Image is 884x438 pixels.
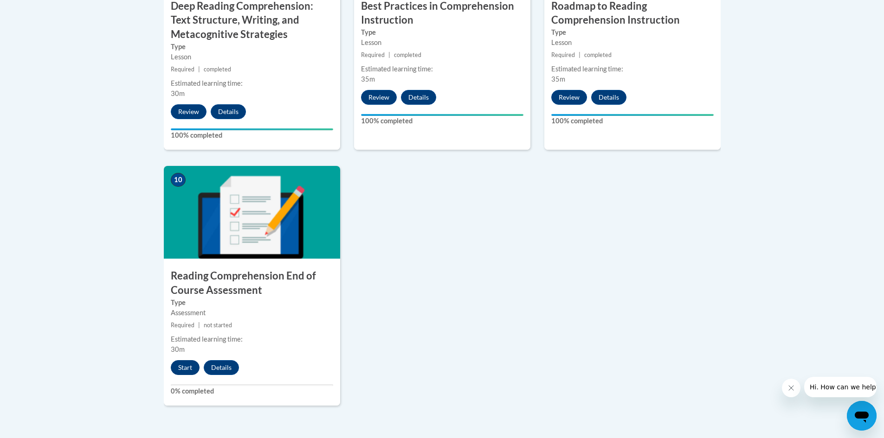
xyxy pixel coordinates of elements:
[198,322,200,329] span: |
[361,114,523,116] div: Your progress
[847,401,877,431] iframe: Button to launch messaging window
[361,75,375,83] span: 35m
[171,52,333,62] div: Lesson
[171,130,333,140] label: 100% completed
[171,42,333,52] label: Type
[204,66,231,73] span: completed
[551,27,714,38] label: Type
[198,66,200,73] span: |
[171,298,333,308] label: Type
[551,116,714,126] label: 100% completed
[171,128,333,130] div: Your progress
[551,75,565,83] span: 35m
[6,6,75,14] span: Hi. How can we help?
[204,322,232,329] span: not started
[579,51,581,58] span: |
[164,269,340,298] h3: Reading Comprehension End of Course Assessment
[361,90,397,105] button: Review
[584,51,612,58] span: completed
[551,90,587,105] button: Review
[211,104,246,119] button: Details
[171,89,185,97] span: 30m
[171,78,333,89] div: Estimated learning time:
[171,334,333,344] div: Estimated learning time:
[361,27,523,38] label: Type
[551,38,714,48] div: Lesson
[551,114,714,116] div: Your progress
[361,64,523,74] div: Estimated learning time:
[171,104,206,119] button: Review
[394,51,421,58] span: completed
[204,360,239,375] button: Details
[171,386,333,396] label: 0% completed
[171,173,186,187] span: 10
[164,166,340,259] img: Course Image
[171,345,185,353] span: 30m
[171,360,200,375] button: Start
[361,116,523,126] label: 100% completed
[551,64,714,74] div: Estimated learning time:
[591,90,626,105] button: Details
[171,308,333,318] div: Assessment
[388,51,390,58] span: |
[551,51,575,58] span: Required
[361,51,385,58] span: Required
[361,38,523,48] div: Lesson
[804,377,877,397] iframe: Message from company
[171,322,194,329] span: Required
[171,66,194,73] span: Required
[782,379,800,397] iframe: Close message
[401,90,436,105] button: Details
